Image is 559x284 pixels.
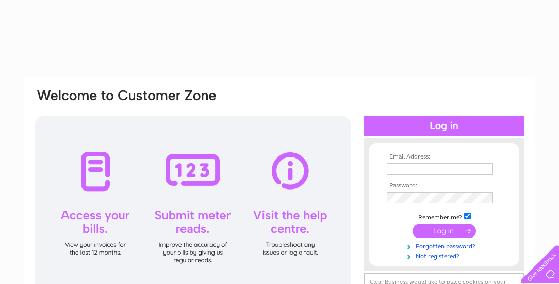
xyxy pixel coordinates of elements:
input: Submit [413,224,476,238]
a: Not registered? [387,250,504,260]
a: Forgotten password? [387,241,504,250]
td: Remember me? [384,211,504,222]
th: Email Address: [384,153,504,161]
th: Password: [384,182,504,190]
